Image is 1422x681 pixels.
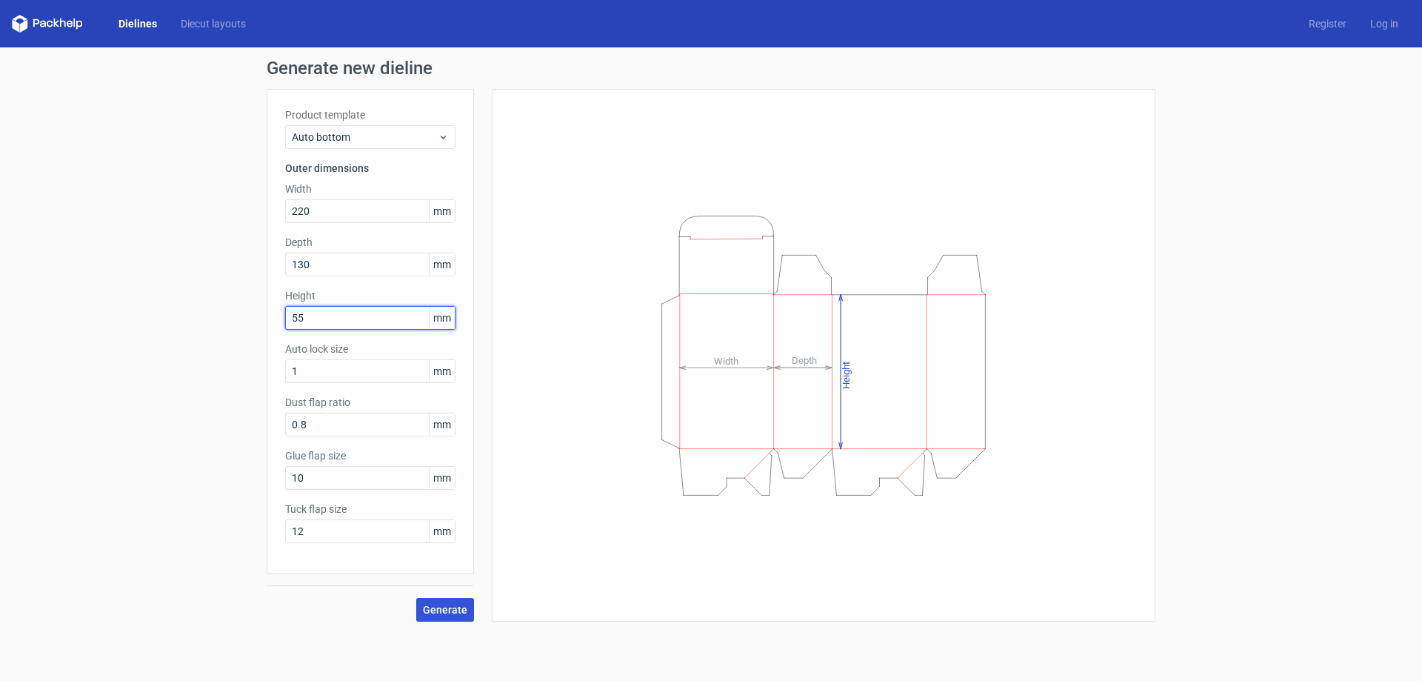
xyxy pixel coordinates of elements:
h1: Generate new dieline [267,59,1155,77]
h3: Outer dimensions [285,161,455,176]
label: Dust flap ratio [285,395,455,410]
a: Register [1297,16,1358,31]
a: Log in [1358,16,1410,31]
label: Auto lock size [285,342,455,356]
span: Auto bottom [292,130,438,144]
span: mm [429,307,455,329]
tspan: Height [841,361,852,388]
label: Tuck flap size [285,502,455,516]
a: Diecut layouts [169,16,258,31]
span: mm [429,413,455,436]
span: mm [429,467,455,489]
span: mm [429,253,455,276]
tspan: Width [714,355,738,366]
tspan: Depth [792,355,817,366]
label: Width [285,182,455,196]
label: Height [285,288,455,303]
a: Dielines [107,16,169,31]
span: mm [429,200,455,222]
label: Depth [285,235,455,250]
span: Generate [423,605,467,615]
label: Product template [285,107,455,122]
span: mm [429,360,455,382]
span: mm [429,520,455,542]
button: Generate [416,598,474,622]
label: Glue flap size [285,448,455,463]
